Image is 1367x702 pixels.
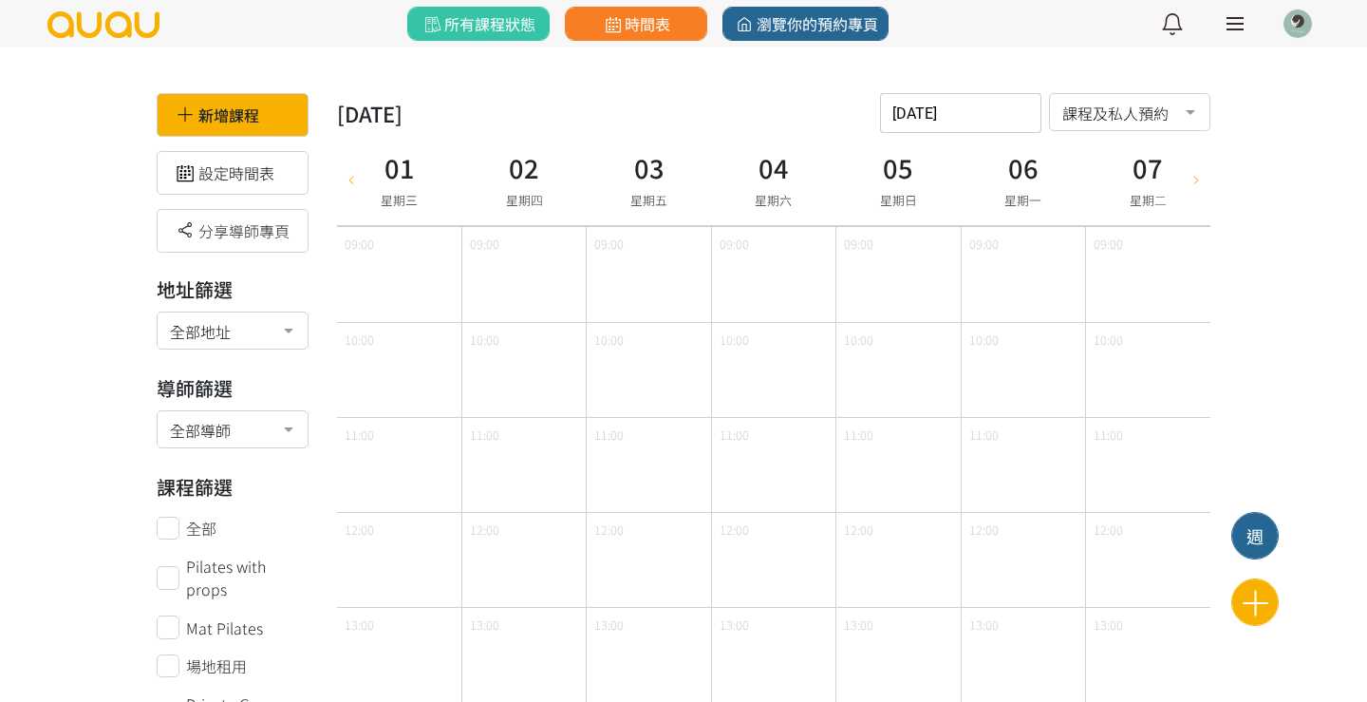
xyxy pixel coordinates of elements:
[1094,331,1123,349] span: 10:00
[969,426,999,444] span: 11:00
[172,161,274,184] a: 設定時間表
[407,7,550,41] a: 所有課程狀態
[1130,191,1167,209] span: 星期二
[157,93,309,137] div: 新增課程
[1130,148,1167,187] h3: 07
[720,426,749,444] span: 11:00
[470,616,499,634] span: 13:00
[186,555,309,600] span: Pilates with props
[381,191,418,209] span: 星期三
[720,331,749,349] span: 10:00
[345,616,374,634] span: 13:00
[506,191,543,209] span: 星期四
[594,616,624,634] span: 13:00
[630,148,667,187] h3: 03
[470,331,499,349] span: 10:00
[470,235,499,253] span: 09:00
[594,331,624,349] span: 10:00
[1004,191,1041,209] span: 星期一
[720,235,749,253] span: 09:00
[601,12,670,35] span: 時間表
[345,235,374,253] span: 09:00
[506,148,543,187] h3: 02
[969,616,999,634] span: 13:00
[844,331,873,349] span: 10:00
[722,7,889,41] a: 瀏覽你的預約專頁
[755,148,792,187] h3: 04
[381,148,418,187] h3: 01
[186,617,263,639] span: Mat Pilates
[594,426,624,444] span: 11:00
[421,12,535,35] span: 所有課程狀態
[880,148,917,187] h3: 05
[1094,235,1123,253] span: 09:00
[186,655,247,677] span: 場地租用
[157,209,309,253] div: 分享導師專頁
[844,235,873,253] span: 09:00
[170,416,295,440] span: 全部導師
[880,191,917,209] span: 星期日
[880,93,1041,133] input: 請選擇時間表日期
[157,374,309,403] h3: 導師篩選
[186,517,216,540] span: 全部
[844,426,873,444] span: 11:00
[337,98,403,129] div: [DATE]
[470,521,499,539] span: 12:00
[1062,99,1197,123] span: 課程及私人預約
[157,473,309,502] h3: 課程篩選
[46,11,161,38] img: logo.svg
[720,616,749,634] span: 13:00
[1232,523,1278,549] div: 週
[844,521,873,539] span: 12:00
[157,275,309,304] h3: 地址篩選
[755,191,792,209] span: 星期六
[345,426,374,444] span: 11:00
[969,235,999,253] span: 09:00
[844,616,873,634] span: 13:00
[170,317,295,341] span: 全部地址
[345,521,374,539] span: 12:00
[969,521,999,539] span: 12:00
[565,7,707,41] a: 時間表
[594,235,624,253] span: 09:00
[969,331,999,349] span: 10:00
[1094,616,1123,634] span: 13:00
[470,426,499,444] span: 11:00
[1004,148,1041,187] h3: 06
[630,191,667,209] span: 星期五
[720,521,749,539] span: 12:00
[345,331,374,349] span: 10:00
[733,12,878,35] span: 瀏覽你的預約專頁
[1094,521,1123,539] span: 12:00
[1094,426,1123,444] span: 11:00
[594,521,624,539] span: 12:00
